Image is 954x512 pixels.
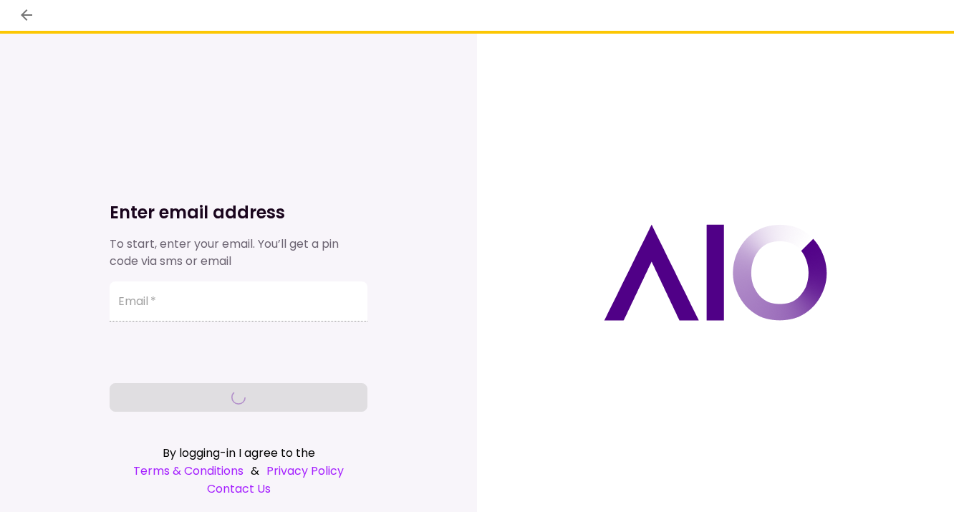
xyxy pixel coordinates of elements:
[266,462,344,480] a: Privacy Policy
[110,201,367,224] h1: Enter email address
[110,480,367,498] a: Contact Us
[604,224,827,321] img: AIO logo
[110,462,367,480] div: &
[14,3,39,27] button: back
[110,236,367,270] div: To start, enter your email. You’ll get a pin code via sms or email
[110,444,367,462] div: By logging-in I agree to the
[133,462,244,480] a: Terms & Conditions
